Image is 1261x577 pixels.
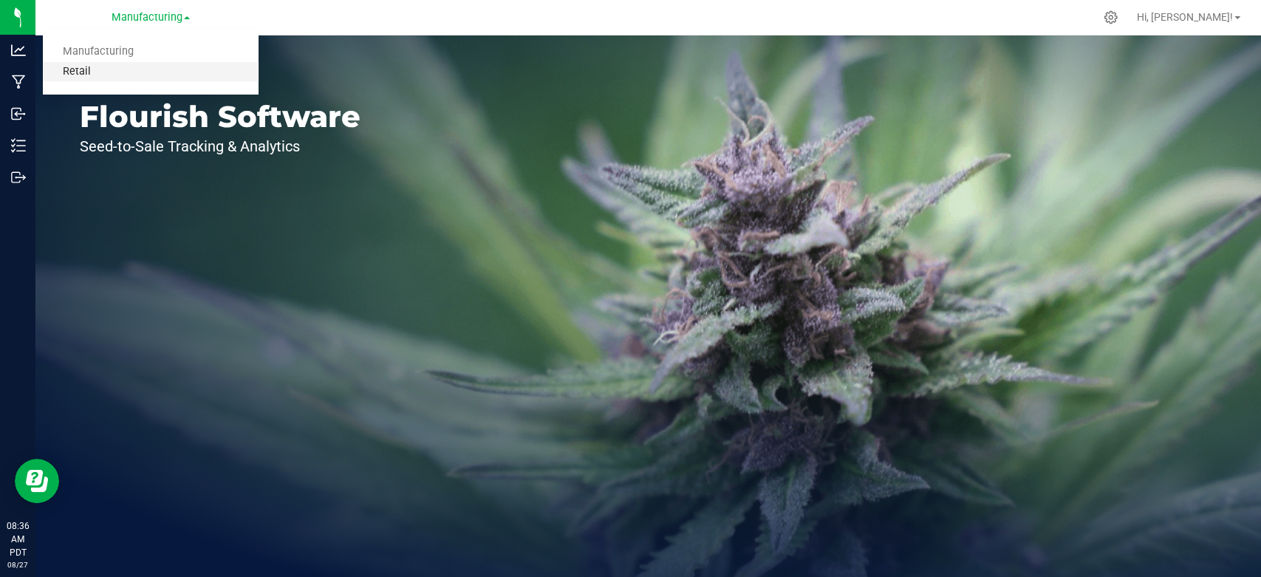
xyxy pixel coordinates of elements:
[80,139,360,154] p: Seed-to-Sale Tracking & Analytics
[43,62,259,82] a: Retail
[11,75,26,89] inline-svg: Manufacturing
[11,106,26,121] inline-svg: Inbound
[7,519,29,559] p: 08:36 AM PDT
[7,559,29,570] p: 08/27
[15,459,59,503] iframe: Resource center
[11,43,26,58] inline-svg: Analytics
[112,11,182,24] span: Manufacturing
[43,42,259,62] a: Manufacturing
[1101,10,1120,24] div: Manage settings
[11,170,26,185] inline-svg: Outbound
[80,102,360,132] p: Flourish Software
[11,138,26,153] inline-svg: Inventory
[1137,11,1233,23] span: Hi, [PERSON_NAME]!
